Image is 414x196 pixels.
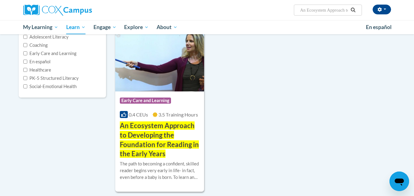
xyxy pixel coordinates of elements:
span: An Ecosystem Approach to Developing the Foundation for Reading in the Early Years [120,121,199,158]
label: En español [23,58,51,65]
label: Early Care and Learning [23,50,76,57]
label: Social-Emotional Health [23,83,77,90]
label: Coaching [23,42,47,49]
input: Checkbox for Options [23,35,27,39]
label: PK-5 Structured Literacy [23,75,79,82]
img: Cox Campus [23,5,92,16]
label: Adolescent Literacy [23,34,69,40]
input: Checkbox for Options [23,43,27,47]
input: Checkbox for Options [23,68,27,72]
div: The path to becoming a confident, skilled reader begins very early in life- in fact, even before ... [120,161,200,181]
a: Course LogoEarly Care and Learning0.4 CEUs3.5 Training Hours An Ecosystem Approach to Developing ... [115,29,204,192]
a: My Learning [19,20,63,34]
div: Main menu [14,20,400,34]
button: Search [348,6,358,14]
a: Cox Campus [23,5,140,16]
span: Early Care and Learning [120,98,171,104]
a: En español [362,21,396,34]
a: Explore [120,20,153,34]
span: Engage [93,24,116,31]
span: 3.5 Training Hours [158,112,198,117]
input: Checkbox for Options [23,76,27,80]
img: Course Logo [115,29,204,91]
span: My Learning [23,24,58,31]
span: About [157,24,177,31]
input: Checkbox for Options [23,60,27,64]
input: Search Courses [299,6,348,14]
label: Healthcare [23,67,51,73]
span: Explore [124,24,149,31]
span: 0.4 CEUs [129,112,148,117]
a: About [153,20,181,34]
input: Checkbox for Options [23,84,27,88]
a: Learn [62,20,89,34]
button: Account Settings [373,5,391,14]
span: Learn [66,24,85,31]
input: Checkbox for Options [23,51,27,55]
iframe: Button to launch messaging window [389,172,409,191]
span: En español [366,24,392,30]
a: Engage [89,20,120,34]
